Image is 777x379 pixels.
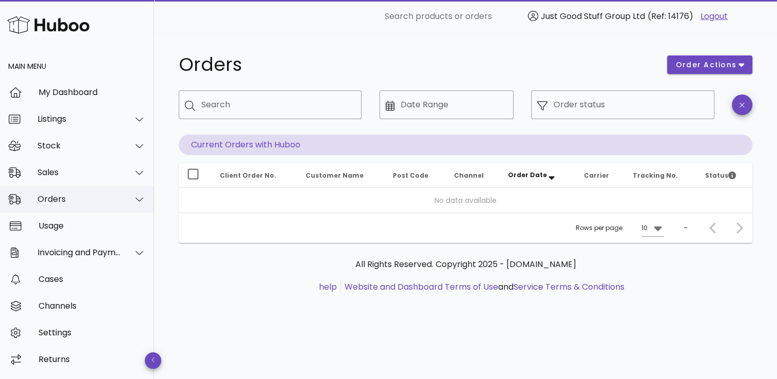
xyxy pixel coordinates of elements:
div: Settings [39,328,146,337]
a: Service Terms & Conditions [514,281,624,293]
th: Customer Name [297,163,385,188]
span: Order Date [508,170,547,179]
h1: Orders [179,55,655,74]
th: Client Order No. [212,163,297,188]
span: Carrier [584,171,609,180]
div: Rows per page: [576,213,664,243]
th: Post Code [385,163,446,188]
span: Just Good Stuff Group Ltd [541,10,645,22]
div: 10Rows per page: [641,220,664,236]
span: Status [705,171,736,180]
span: Client Order No. [220,171,276,180]
div: Listings [37,114,121,124]
p: Current Orders with Huboo [179,135,752,155]
div: Channels [39,301,146,311]
a: help [319,281,337,293]
div: – [684,223,688,233]
span: Customer Name [306,171,364,180]
div: Returns [39,354,146,364]
span: Channel [453,171,483,180]
th: Carrier [576,163,624,188]
div: Stock [37,141,121,150]
th: Tracking No. [624,163,697,188]
div: Sales [37,167,121,177]
a: Website and Dashboard Terms of Use [345,281,498,293]
span: Tracking No. [633,171,678,180]
td: No data available [179,188,752,213]
a: Logout [700,10,728,23]
img: Huboo Logo [7,14,89,36]
th: Channel [445,163,500,188]
div: 10 [641,223,648,233]
div: Orders [37,194,121,204]
th: Order Date: Sorted descending. Activate to remove sorting. [500,163,576,188]
div: My Dashboard [39,87,146,97]
p: All Rights Reserved. Copyright 2025 - [DOMAIN_NAME] [187,258,744,271]
th: Status [697,163,752,188]
div: Cases [39,274,146,284]
span: (Ref: 14176) [648,10,693,22]
div: Usage [39,221,146,231]
div: Invoicing and Payments [37,248,121,257]
button: order actions [667,55,752,74]
li: and [341,281,624,293]
span: Post Code [393,171,428,180]
span: order actions [675,60,737,70]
